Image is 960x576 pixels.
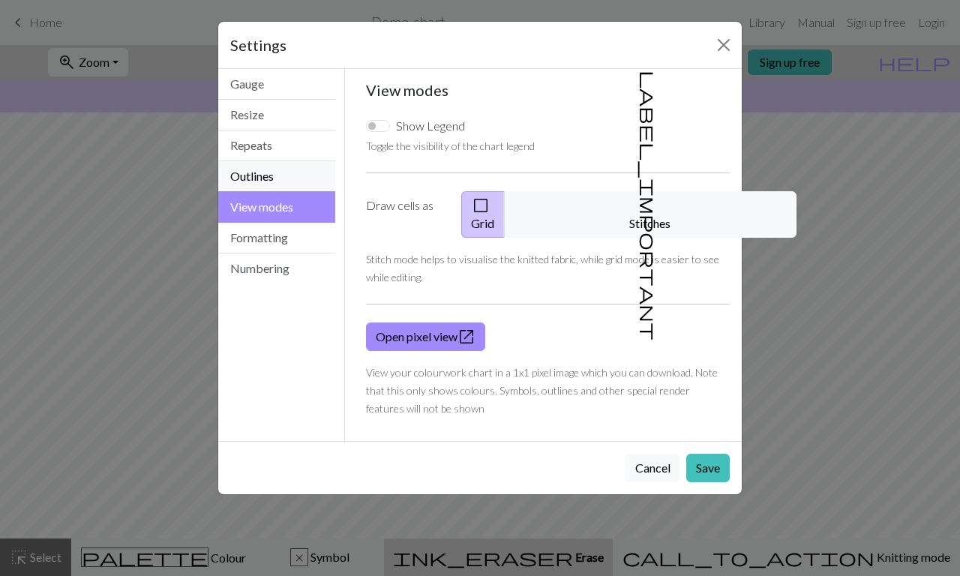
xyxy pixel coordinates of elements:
label: Draw cells as [357,191,452,238]
small: Stitch mode helps to visualise the knitted fabric, while grid mode is easier to see while editing. [366,253,719,283]
span: open_in_new [457,326,475,347]
button: Numbering [218,253,335,283]
button: Grid [461,191,505,238]
span: check_box_outline_blank [472,195,490,216]
button: View modes [218,191,335,223]
button: Formatting [218,223,335,253]
h5: View modes [366,81,730,99]
button: Resize [218,100,335,130]
button: Outlines [218,161,335,192]
h5: Settings [230,34,286,56]
button: Close [712,33,736,57]
button: Gauge [218,69,335,100]
label: Show Legend [396,117,465,135]
button: Save [686,454,730,482]
button: Cancel [625,454,680,482]
button: Stitches [504,191,796,238]
span: label_important [638,70,659,340]
small: View your colourwork chart in a 1x1 pixel image which you can download. Note that this only shows... [366,366,718,415]
a: Open pixel view [366,322,485,351]
small: Toggle the visibility of the chart legend [366,139,535,152]
button: Repeats [218,130,335,161]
